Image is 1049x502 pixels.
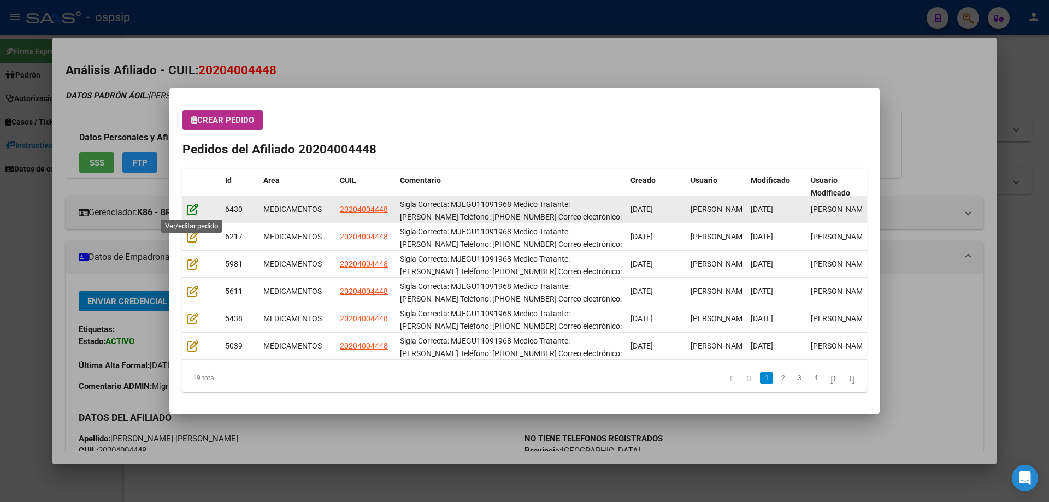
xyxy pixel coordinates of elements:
[811,259,869,268] span: [PERSON_NAME]
[263,176,280,185] span: Area
[182,110,263,130] button: Crear Pedido
[793,372,806,384] a: 3
[225,287,243,296] span: 5611
[191,115,254,125] span: Crear Pedido
[400,282,622,328] span: Sigla Correcta: MJEGU11091968 Medico Tratante: ALVO ANA Teléfono: 0223-155699769 Correo electróni...
[182,140,867,159] h2: Pedidos del Afiliado 20204004448
[826,372,841,384] a: go to next page
[400,227,622,273] span: Sigla Correcta: MJEGU11091968 Medico Tratante: ALVO ANA Teléfono: 0223-155699769 Correo electróni...
[263,287,322,296] span: MEDICAMENTOS
[340,259,388,268] span: 20204004448
[630,259,653,268] span: [DATE]
[259,169,335,205] datatable-header-cell: Area
[811,232,869,241] span: [PERSON_NAME]
[225,176,232,185] span: Id
[335,169,396,205] datatable-header-cell: CUIL
[775,369,791,387] li: page 2
[811,205,869,214] span: [PERSON_NAME]
[686,169,746,205] datatable-header-cell: Usuario
[225,205,243,214] span: 6430
[751,232,773,241] span: [DATE]
[340,287,388,296] span: 20204004448
[844,372,859,384] a: go to last page
[1012,465,1038,491] div: Open Intercom Messenger
[225,341,243,350] span: 5039
[225,314,243,323] span: 5438
[630,287,653,296] span: [DATE]
[400,336,622,382] span: Sigla Correcta: MJEGU11091968 Medico Tratante: ALVO ANA Teléfono: 0223-155699769 Correo electróni...
[811,176,850,197] span: Usuario Modificado
[340,341,388,350] span: 20204004448
[811,314,869,323] span: [PERSON_NAME]
[809,372,822,384] a: 4
[808,369,824,387] li: page 4
[751,341,773,350] span: [DATE]
[630,314,653,323] span: [DATE]
[225,232,243,241] span: 6217
[340,176,356,185] span: CUIL
[263,341,322,350] span: MEDICAMENTOS
[791,369,808,387] li: page 3
[724,372,738,384] a: go to first page
[691,205,749,214] span: [PERSON_NAME]
[751,259,773,268] span: [DATE]
[751,176,790,185] span: Modificado
[400,176,441,185] span: Comentario
[751,287,773,296] span: [DATE]
[340,232,388,241] span: 20204004448
[263,232,322,241] span: MEDICAMENTOS
[691,232,749,241] span: [PERSON_NAME]
[263,205,322,214] span: MEDICAMENTOS
[263,314,322,323] span: MEDICAMENTOS
[760,372,773,384] a: 1
[340,314,388,323] span: 20204004448
[691,176,717,185] span: Usuario
[400,309,622,355] span: Sigla Correcta: MJEGU11091968 Medico Tratante: ALVO ANA Teléfono: 0223-155699769 Correo electróni...
[263,259,322,268] span: MEDICAMENTOS
[811,287,869,296] span: [PERSON_NAME]
[806,169,867,205] datatable-header-cell: Usuario Modificado
[630,232,653,241] span: [DATE]
[340,205,388,214] span: 20204004448
[751,205,773,214] span: [DATE]
[776,372,789,384] a: 2
[630,341,653,350] span: [DATE]
[746,169,806,205] datatable-header-cell: Modificado
[400,255,622,300] span: Sigla Correcta: MJEGU11091968 Medico Tratante: ALVO ANA Teléfono: 0223-155699769 Correo electróni...
[691,314,749,323] span: [PERSON_NAME]
[758,369,775,387] li: page 1
[691,287,749,296] span: [PERSON_NAME]
[225,259,243,268] span: 5981
[396,169,626,205] datatable-header-cell: Comentario
[182,364,317,392] div: 19 total
[751,314,773,323] span: [DATE]
[400,200,622,246] span: Sigla Correcta: MJEGU11091968 Medico Tratante: ALVO ANA Teléfono: 0223-155699769 Correo electróni...
[221,169,259,205] datatable-header-cell: Id
[691,259,749,268] span: [PERSON_NAME]
[741,372,757,384] a: go to previous page
[811,341,869,350] span: [PERSON_NAME]
[626,169,686,205] datatable-header-cell: Creado
[691,341,749,350] span: [PERSON_NAME]
[630,205,653,214] span: [DATE]
[630,176,656,185] span: Creado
